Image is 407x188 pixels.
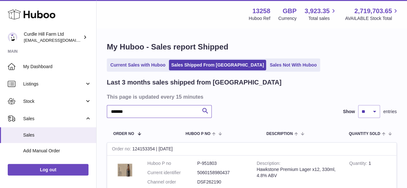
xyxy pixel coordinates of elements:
span: 2,719,703.65 [354,7,392,15]
span: Listings [23,81,85,87]
span: My Dashboard [23,64,91,70]
div: Huboo Ref [249,15,270,22]
h2: Last 3 months sales shipped from [GEOGRAPHIC_DATA] [107,78,282,87]
span: 3,923.35 [305,7,330,15]
a: Current Sales with Huboo [108,60,168,70]
dt: Channel order [147,179,197,185]
div: Curdle Hill Farm Ltd [24,31,82,43]
span: Huboo P no [186,132,210,136]
h1: My Huboo - Sales report Shipped [107,42,397,52]
a: Log out [8,164,88,175]
strong: Description [257,161,281,167]
span: Description [266,132,293,136]
img: 132581708521438.jpg [112,160,138,180]
a: Sales Shipped From [GEOGRAPHIC_DATA] [169,60,266,70]
dd: 5060158980437 [197,170,247,176]
dt: Huboo P no [147,160,197,166]
span: Total sales [308,15,337,22]
span: Stock [23,98,85,104]
dt: Current identifier [147,170,197,176]
dd: DSF262190 [197,179,247,185]
span: Sales [23,116,85,122]
span: Add Manual Order [23,148,91,154]
strong: Quantity [349,161,368,167]
div: Currency [278,15,297,22]
strong: Order no [112,146,132,153]
span: [EMAIL_ADDRESS][DOMAIN_NAME] [24,38,95,43]
div: Hawkstone Premium Lager x12, 330ml, 4.8% ABV [257,166,340,179]
dd: P-951803 [197,160,247,166]
a: Sales Not With Huboo [267,60,319,70]
div: 124153354 | [DATE] [107,143,396,156]
span: Order No [113,132,134,136]
span: Sales [23,132,91,138]
img: internalAdmin-13258@internal.huboo.com [8,32,17,42]
span: entries [383,109,397,115]
h3: This page is updated every 15 minutes [107,93,395,100]
span: AVAILABLE Stock Total [345,15,399,22]
span: Quantity Sold [349,132,380,136]
strong: 13258 [252,7,270,15]
strong: GBP [282,7,296,15]
a: 2,719,703.65 AVAILABLE Stock Total [345,7,399,22]
label: Show [343,109,355,115]
a: 3,923.35 Total sales [305,7,337,22]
